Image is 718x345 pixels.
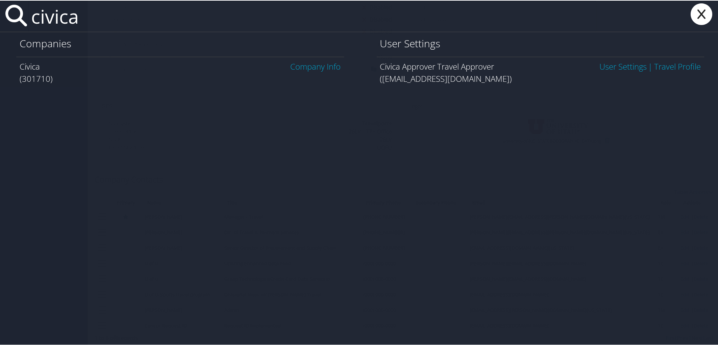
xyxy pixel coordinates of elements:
a: View OBT Profile [654,60,701,71]
h1: User Settings [380,36,701,50]
span: Civica Approver Travel Approver [380,60,494,71]
a: User Settings [599,60,647,71]
div: (301710) [20,72,341,84]
div: ([EMAIL_ADDRESS][DOMAIN_NAME]) [380,72,701,84]
a: Company Info [291,60,341,71]
span: | [647,60,654,71]
span: Civica [20,60,40,71]
h1: Companies [20,36,341,50]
